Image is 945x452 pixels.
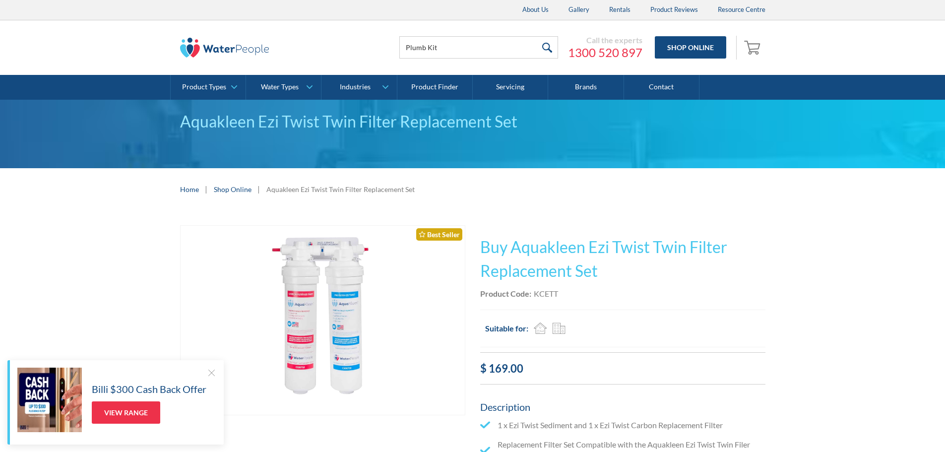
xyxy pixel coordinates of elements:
[485,323,528,334] h2: Suitable for:
[568,45,642,60] a: 1300 520 897
[655,36,726,59] a: Shop Online
[480,419,765,431] li: 1 x Ezi Twist Sediment and 1 x Ezi Twist Carbon Replacement Filter
[480,235,765,283] h1: Buy Aquakleen Ezi Twist Twin Filter Replacement Set
[204,183,209,195] div: |
[846,402,945,452] iframe: podium webchat widget bubble
[171,75,246,100] a: Product Types
[92,401,160,424] a: View Range
[261,83,299,91] div: Water Types
[180,110,765,133] div: Aquakleen Ezi Twist Twin Filter Replacement Set
[246,75,321,100] a: Water Types
[256,183,261,195] div: |
[744,39,763,55] img: shopping cart
[399,36,558,59] input: Search products
[480,289,531,298] strong: Product Code:
[473,75,548,100] a: Servicing
[180,225,465,416] a: open lightbox
[266,184,415,194] div: Aquakleen Ezi Twist Twin Filter Replacement Set
[180,184,199,194] a: Home
[321,75,396,100] a: Industries
[214,184,252,194] a: Shop Online
[17,368,82,432] img: Billi $300 Cash Back Offer
[480,360,765,377] div: $ 169.00
[742,36,765,60] a: Open empty cart
[776,296,945,415] iframe: podium webchat widget prompt
[416,228,462,241] div: Best Seller
[180,38,269,58] img: The Water People
[624,75,699,100] a: Contact
[568,35,642,45] div: Call the experts
[534,288,558,300] div: KCETT
[182,83,226,91] div: Product Types
[548,75,624,100] a: Brands
[480,399,765,414] h5: Description
[340,83,371,91] div: Industries
[397,75,473,100] a: Product Finder
[181,226,465,415] img: Aquakleen Ezi Twist Twin Filter Replacement Set
[92,382,206,396] h5: Billi $300 Cash Back Offer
